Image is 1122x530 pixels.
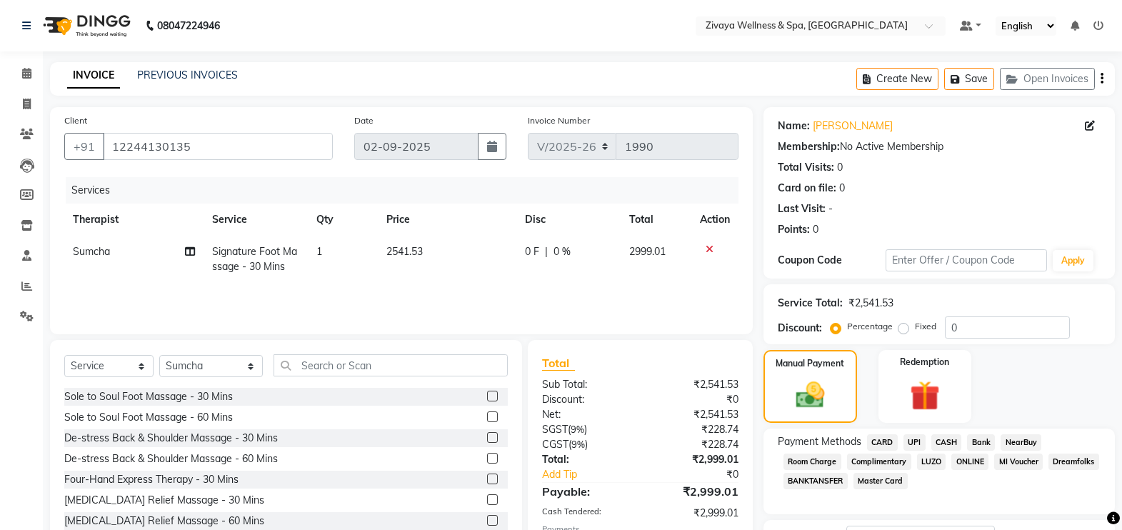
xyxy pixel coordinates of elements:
[531,437,641,452] div: ( )
[813,222,818,237] div: 0
[354,114,374,127] label: Date
[778,222,810,237] div: Points:
[1001,434,1041,451] span: NearBuy
[847,320,893,333] label: Percentage
[839,181,845,196] div: 0
[776,357,844,370] label: Manual Payment
[641,506,750,521] div: ₹2,999.01
[64,451,278,466] div: De-stress Back & Shoulder Massage - 60 Mins
[531,506,641,521] div: Cash Tendered:
[641,437,750,452] div: ₹228.74
[641,407,750,422] div: ₹2,541.53
[903,434,926,451] span: UPI
[137,69,238,81] a: PREVIOUS INVOICES
[787,379,833,411] img: _cash.svg
[542,438,568,451] span: CGST
[778,139,840,154] div: Membership:
[66,177,749,204] div: Services
[157,6,220,46] b: 08047224946
[1053,250,1093,271] button: Apply
[1048,454,1099,470] span: Dreamfolks
[531,483,641,500] div: Payable:
[778,139,1101,154] div: No Active Membership
[64,514,264,529] div: [MEDICAL_DATA] Relief Massage - 60 Mins
[901,377,949,414] img: _gift.svg
[308,204,378,236] th: Qty
[944,68,994,90] button: Save
[274,354,509,376] input: Search or Scan
[571,424,584,435] span: 9%
[900,356,949,369] label: Redemption
[783,473,848,489] span: BANKTANSFER
[915,320,936,333] label: Fixed
[778,253,886,268] div: Coupon Code
[204,204,308,236] th: Service
[316,245,322,258] span: 1
[378,204,516,236] th: Price
[629,245,666,258] span: 2999.01
[917,454,946,470] span: LUZO
[64,114,87,127] label: Client
[531,422,641,437] div: ( )
[641,392,750,407] div: ₹0
[103,133,333,160] input: Search by Name/Mobile/Email/Code
[853,473,908,489] span: Master Card
[531,407,641,422] div: Net:
[778,296,843,311] div: Service Total:
[994,454,1043,470] span: MI Voucher
[848,296,893,311] div: ₹2,541.53
[528,114,590,127] label: Invoice Number
[967,434,995,451] span: Bank
[64,389,233,404] div: Sole to Soul Foot Massage - 30 Mins
[641,422,750,437] div: ₹228.74
[778,181,836,196] div: Card on file:
[783,454,841,470] span: Room Charge
[531,467,658,482] a: Add Tip
[531,377,641,392] div: Sub Total:
[542,356,575,371] span: Total
[64,431,278,446] div: De-stress Back & Shoulder Massage - 30 Mins
[951,454,988,470] span: ONLINE
[658,467,749,482] div: ₹0
[641,483,750,500] div: ₹2,999.01
[1000,68,1095,90] button: Open Invoices
[64,133,104,160] button: +91
[64,472,239,487] div: Four-Hand Express Therapy - 30 Mins
[67,63,120,89] a: INVOICE
[386,245,423,258] span: 2541.53
[64,204,204,236] th: Therapist
[828,201,833,216] div: -
[778,434,861,449] span: Payment Methods
[542,423,568,436] span: SGST
[856,68,938,90] button: Create New
[73,245,110,258] span: Sumcha
[554,244,571,259] span: 0 %
[691,204,738,236] th: Action
[778,201,826,216] div: Last Visit:
[516,204,621,236] th: Disc
[621,204,691,236] th: Total
[931,434,962,451] span: CASH
[813,119,893,134] a: [PERSON_NAME]
[847,454,911,470] span: Complimentary
[531,392,641,407] div: Discount:
[525,244,539,259] span: 0 F
[64,410,233,425] div: Sole to Soul Foot Massage - 60 Mins
[837,160,843,175] div: 0
[641,377,750,392] div: ₹2,541.53
[531,452,641,467] div: Total:
[778,321,822,336] div: Discount:
[545,244,548,259] span: |
[212,245,297,273] span: Signature Foot Massage - 30 Mins
[778,160,834,175] div: Total Visits:
[641,452,750,467] div: ₹2,999.01
[36,6,134,46] img: logo
[64,493,264,508] div: [MEDICAL_DATA] Relief Massage - 30 Mins
[867,434,898,451] span: CARD
[886,249,1047,271] input: Enter Offer / Coupon Code
[778,119,810,134] div: Name:
[571,439,585,450] span: 9%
